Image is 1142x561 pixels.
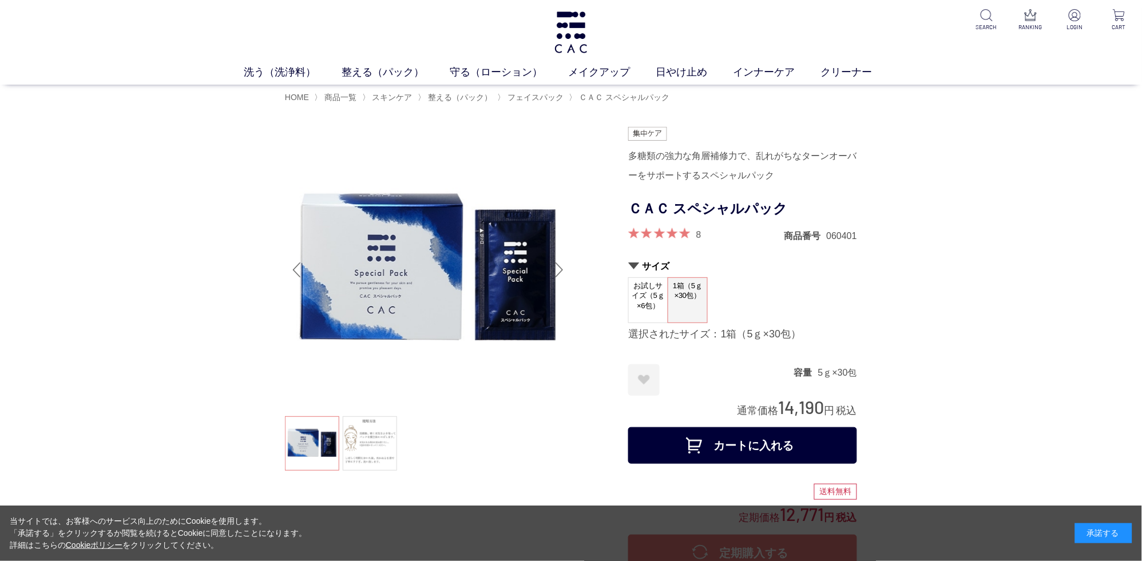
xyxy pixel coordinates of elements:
dt: 商品番号 [784,230,827,242]
img: ＣＡＣ スペシャルパック 1箱（5ｇ×30包） [285,127,571,413]
a: HOME [285,93,309,102]
p: CART [1105,23,1133,31]
span: 14,190 [779,396,824,417]
span: お試しサイズ（5ｇ×6包） [629,278,668,314]
a: 日やけ止め [656,65,733,80]
a: フェイスパック [505,93,564,102]
a: メイクアップ [569,65,656,80]
dd: 5ｇ×30包 [818,367,857,379]
dd: 060401 [827,230,857,242]
a: Cookieポリシー [66,540,123,550]
li: 〉 [362,92,415,103]
span: 12,771 [780,503,824,524]
span: 商品一覧 [324,93,356,102]
span: フェイスパック [507,93,564,102]
span: 税込 [836,405,857,416]
div: 選択されたサイズ：1箱（5ｇ×30包） [628,328,857,341]
img: logo [553,11,589,53]
a: 商品一覧 [322,93,356,102]
span: 整える（パック） [428,93,492,102]
a: スキンケア [370,93,413,102]
a: インナーケア [733,65,821,80]
li: 〉 [418,92,495,103]
dt: 容量 [794,367,818,379]
a: 整える（パック） [426,93,492,102]
span: 1箱（5ｇ×30包） [668,278,707,311]
a: 洗う（洗浄料） [244,65,342,80]
li: 〉 [569,92,673,103]
a: LOGIN [1061,9,1089,31]
p: LOGIN [1061,23,1089,31]
a: ＣＡＣ スペシャルパック [577,93,670,102]
div: 多糖類の強力な角層補修力で、乱れがちなターンオーバーをサポートするスペシャルパック [628,146,857,185]
div: 送料無料 [814,484,857,500]
span: 円 [824,405,835,416]
img: 集中ケア [628,127,667,141]
div: Previous slide [285,247,308,293]
a: 8 [696,228,701,240]
li: 〉 [497,92,566,103]
p: RANKING [1017,23,1045,31]
a: 整える（パック） [342,65,450,80]
button: カートに入れる [628,427,857,464]
a: CART [1105,9,1133,31]
a: クリーナー [821,65,898,80]
a: 守る（ローション） [450,65,569,80]
span: ＣＡＣ スペシャルパック [580,93,670,102]
li: 〉 [314,92,359,103]
p: SEARCH [973,23,1001,31]
a: お気に入りに登録する [628,364,660,396]
div: 当サイトでは、お客様へのサービス向上のためにCookieを使用します。 「承諾する」をクリックするか閲覧を続けるとCookieに同意したことになります。 詳細はこちらの をクリックしてください。 [10,515,307,551]
div: 承諾する [1075,523,1132,543]
span: 通常価格 [737,405,779,416]
h2: サイズ [628,260,857,272]
h1: ＣＡＣ スペシャルパック [628,196,857,222]
a: SEARCH [973,9,1001,31]
span: スキンケア [372,93,413,102]
a: RANKING [1017,9,1045,31]
div: Next slide [548,247,571,293]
